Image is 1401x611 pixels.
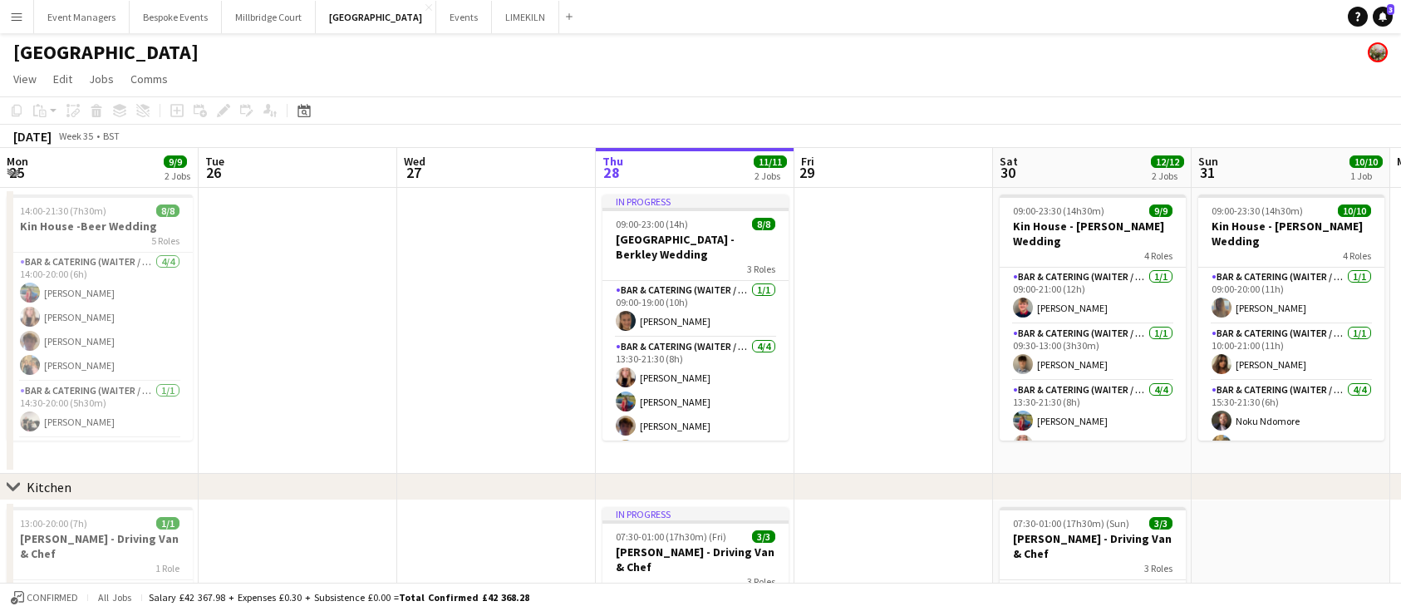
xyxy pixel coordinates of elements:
[165,170,190,182] div: 2 Jobs
[1198,324,1384,381] app-card-role: Bar & Catering (Waiter / waitress)1/110:00-21:00 (11h)[PERSON_NAME]
[34,1,130,33] button: Event Managers
[7,219,193,234] h3: Kin House -Beer Wedding
[1338,204,1371,217] span: 10/10
[1387,4,1394,15] span: 3
[602,195,789,208] div: In progress
[1000,324,1186,381] app-card-role: Bar & Catering (Waiter / waitress)1/109:30-13:00 (3h30m)[PERSON_NAME]
[404,154,425,169] span: Wed
[151,234,179,247] span: 5 Roles
[1013,204,1104,217] span: 09:00-23:30 (14h30m)
[1144,562,1172,574] span: 3 Roles
[1212,204,1303,217] span: 09:00-23:30 (14h30m)
[130,1,222,33] button: Bespoke Events
[95,591,135,604] span: All jobs
[89,71,114,86] span: Jobs
[1198,268,1384,324] app-card-role: Bar & Catering (Waiter / waitress)1/109:00-20:00 (11h)[PERSON_NAME]
[602,338,789,466] app-card-role: Bar & Catering (Waiter / waitress)4/413:30-21:30 (8h)[PERSON_NAME][PERSON_NAME][PERSON_NAME]
[7,382,193,438] app-card-role: Bar & Catering (Waiter / waitress)1/114:30-20:00 (5h30m)[PERSON_NAME]
[1013,517,1129,530] span: 07:30-01:00 (17h30m) (Sun)
[747,263,775,275] span: 3 Roles
[436,1,492,33] button: Events
[20,204,106,217] span: 14:00-21:30 (7h30m)
[130,71,168,86] span: Comms
[316,1,436,33] button: [GEOGRAPHIC_DATA]
[156,517,179,530] span: 1/1
[1196,163,1218,182] span: 31
[203,163,224,182] span: 26
[600,163,623,182] span: 28
[1151,155,1184,168] span: 12/12
[399,591,529,604] span: Total Confirmed £42 368.28
[1000,381,1186,510] app-card-role: Bar & Catering (Waiter / waitress)4/413:30-21:30 (8h)[PERSON_NAME][PERSON_NAME]
[1198,219,1384,249] h3: Kin House - [PERSON_NAME] Wedding
[997,163,1018,182] span: 30
[20,517,87,530] span: 13:00-20:00 (7h)
[82,68,120,90] a: Jobs
[124,68,175,90] a: Comms
[1343,249,1371,262] span: 4 Roles
[222,1,316,33] button: Millbridge Court
[602,195,789,441] app-job-card: In progress09:00-23:00 (14h)8/8[GEOGRAPHIC_DATA] - Berkley Wedding3 RolesBar & Catering (Waiter /...
[1144,249,1172,262] span: 4 Roles
[1000,154,1018,169] span: Sat
[1149,204,1172,217] span: 9/9
[1000,195,1186,441] app-job-card: 09:00-23:30 (14h30m)9/9Kin House - [PERSON_NAME] Wedding4 RolesBar & Catering (Waiter / waitress)...
[53,71,72,86] span: Edit
[401,163,425,182] span: 27
[1198,154,1218,169] span: Sun
[755,170,786,182] div: 2 Jobs
[27,479,71,495] div: Kitchen
[801,154,814,169] span: Fri
[602,154,623,169] span: Thu
[1149,517,1172,530] span: 3/3
[602,507,789,520] div: In progress
[27,592,78,604] span: Confirmed
[1373,7,1393,27] a: 3
[1349,155,1383,168] span: 10/10
[7,531,193,561] h3: [PERSON_NAME] - Driving Van & Chef
[13,128,52,145] div: [DATE]
[1000,268,1186,324] app-card-role: Bar & Catering (Waiter / waitress)1/109:00-21:00 (12h)[PERSON_NAME]
[1000,531,1186,561] h3: [PERSON_NAME] - Driving Van & Chef
[103,130,120,142] div: BST
[13,71,37,86] span: View
[754,155,787,168] span: 11/11
[492,1,559,33] button: LIMEKILN
[13,40,199,65] h1: [GEOGRAPHIC_DATA]
[8,589,81,607] button: Confirmed
[752,218,775,230] span: 8/8
[1152,170,1183,182] div: 2 Jobs
[799,163,814,182] span: 29
[602,281,789,338] app-card-role: Bar & Catering (Waiter / waitress)1/109:00-19:00 (10h)[PERSON_NAME]
[7,195,193,441] app-job-card: 14:00-21:30 (7h30m)8/8Kin House -Beer Wedding5 RolesBar & Catering (Waiter / waitress)4/414:00-20...
[155,562,179,574] span: 1 Role
[616,218,688,230] span: 09:00-23:00 (14h)
[1198,381,1384,510] app-card-role: Bar & Catering (Waiter / waitress)4/415:30-21:30 (6h)Noku Ndomore[PERSON_NAME]
[602,232,789,262] h3: [GEOGRAPHIC_DATA] - Berkley Wedding
[55,130,96,142] span: Week 35
[7,68,43,90] a: View
[7,154,28,169] span: Mon
[752,530,775,543] span: 3/3
[164,155,187,168] span: 9/9
[602,544,789,574] h3: [PERSON_NAME] - Driving Van & Chef
[747,575,775,588] span: 3 Roles
[47,68,79,90] a: Edit
[616,530,726,543] span: 07:30-01:00 (17h30m) (Fri)
[156,204,179,217] span: 8/8
[1368,42,1388,62] app-user-avatar: Staffing Manager
[1198,195,1384,441] app-job-card: 09:00-23:30 (14h30m)10/10Kin House - [PERSON_NAME] Wedding4 RolesBar & Catering (Waiter / waitres...
[4,163,28,182] span: 25
[205,154,224,169] span: Tue
[149,591,529,604] div: Salary £42 367.98 + Expenses £0.30 + Subsistence £0.00 =
[1000,219,1186,249] h3: Kin House - [PERSON_NAME] Wedding
[7,253,193,382] app-card-role: Bar & Catering (Waiter / waitress)4/414:00-20:00 (6h)[PERSON_NAME][PERSON_NAME][PERSON_NAME][PERS...
[1350,170,1382,182] div: 1 Job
